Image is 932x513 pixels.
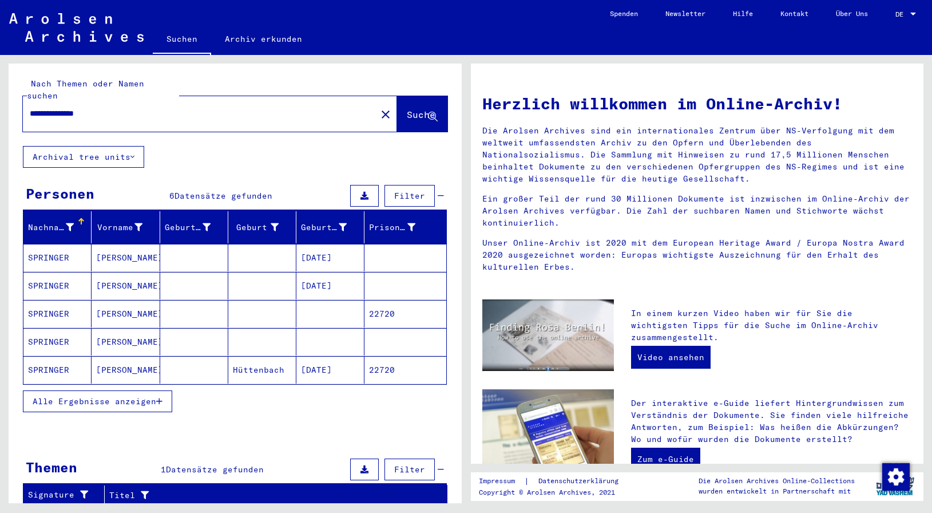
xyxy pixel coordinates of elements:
[23,328,92,356] mat-cell: SPRINGER
[23,390,172,412] button: Alle Ergebnisse anzeigen
[160,211,228,243] mat-header-cell: Geburtsname
[92,300,160,327] mat-cell: [PERSON_NAME]
[384,459,435,480] button: Filter
[296,211,364,243] mat-header-cell: Geburtsdatum
[364,211,446,243] mat-header-cell: Prisoner #
[631,448,700,471] a: Zum e-Guide
[296,356,364,384] mat-cell: [DATE]
[92,328,160,356] mat-cell: [PERSON_NAME]
[92,244,160,271] mat-cell: [PERSON_NAME]
[23,244,92,271] mat-cell: SPRINGER
[364,356,446,384] mat-cell: 22720
[482,237,913,273] p: Unser Online-Archiv ist 2020 mit dem European Heritage Award / Europa Nostra Award 2020 ausgezeic...
[374,102,397,125] button: Clear
[296,272,364,299] mat-cell: [DATE]
[529,475,632,487] a: Datenschutzerklärung
[228,356,296,384] mat-cell: Hüttenbach
[699,476,855,486] p: Die Arolsen Archives Online-Collections
[394,464,425,475] span: Filter
[364,300,446,327] mat-cell: 22720
[169,191,174,201] span: 6
[369,222,415,234] div: Prisoner #
[379,108,392,121] mat-icon: close
[479,487,632,498] p: Copyright © Arolsen Archives, 2021
[301,222,347,234] div: Geburtsdatum
[27,78,144,101] mat-label: Nach Themen oder Namen suchen
[33,396,156,407] span: Alle Ergebnisse anzeigen
[28,486,104,504] div: Signature
[479,475,632,487] div: |
[96,222,142,234] div: Vorname
[699,486,855,496] p: wurden entwickelt in Partnerschaft mit
[23,356,92,384] mat-cell: SPRINGER
[874,472,917,500] img: yv_logo.png
[631,397,912,445] p: Der interaktive e-Guide liefert Hintergrundwissen zum Verständnis der Dokumente. Sie finden viele...
[153,25,211,55] a: Suchen
[92,211,160,243] mat-header-cell: Vorname
[479,475,524,487] a: Impressum
[882,463,910,491] img: Zustimmung ändern
[26,457,77,478] div: Themen
[26,183,94,204] div: Personen
[631,346,711,369] a: Video ansehen
[161,464,166,475] span: 1
[482,193,913,229] p: Ein großer Teil der rund 30 Millionen Dokumente ist inzwischen im Online-Archiv der Arolsen Archi...
[109,486,433,504] div: Titel
[895,10,908,18] span: DE
[28,218,91,236] div: Nachname
[92,272,160,299] mat-cell: [PERSON_NAME]
[174,191,272,201] span: Datensätze gefunden
[23,211,92,243] mat-header-cell: Nachname
[301,218,364,236] div: Geburtsdatum
[23,300,92,327] mat-cell: SPRINGER
[211,25,316,53] a: Archiv erkunden
[482,299,614,371] img: video.jpg
[96,218,159,236] div: Vorname
[233,222,279,234] div: Geburt‏
[482,389,614,478] img: eguide.jpg
[92,356,160,384] mat-cell: [PERSON_NAME]
[384,185,435,207] button: Filter
[109,490,419,502] div: Titel
[23,272,92,299] mat-cell: SPRINGER
[407,109,435,120] span: Suche
[482,125,913,185] p: Die Arolsen Archives sind ein internationales Zentrum über NS-Verfolgung mit dem weltweit umfasse...
[369,218,432,236] div: Prisoner #
[165,218,228,236] div: Geburtsname
[165,222,211,234] div: Geburtsname
[228,211,296,243] mat-header-cell: Geburt‏
[166,464,264,475] span: Datensätze gefunden
[23,146,144,168] button: Archival tree units
[28,222,74,234] div: Nachname
[631,307,912,344] p: In einem kurzen Video haben wir für Sie die wichtigsten Tipps für die Suche im Online-Archiv zusa...
[397,96,447,132] button: Suche
[233,218,296,236] div: Geburt‏
[28,489,90,501] div: Signature
[394,191,425,201] span: Filter
[9,13,144,42] img: Arolsen_neg.svg
[296,244,364,271] mat-cell: [DATE]
[482,92,913,116] h1: Herzlich willkommen im Online-Archiv!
